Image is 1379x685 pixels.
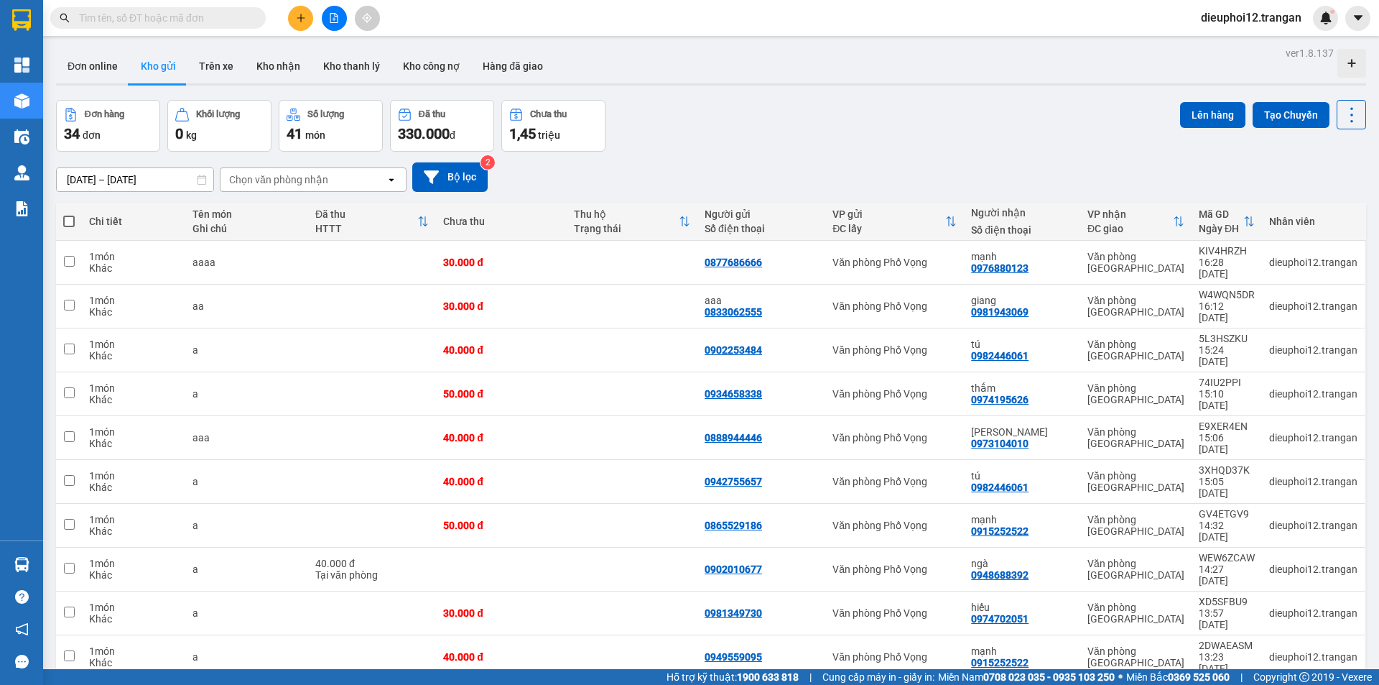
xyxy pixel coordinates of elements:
div: Khác [89,657,178,668]
div: Người gửi [705,208,818,220]
div: Văn phòng Phố Vọng [832,651,957,663]
div: Văn phòng Phố Vọng [832,607,957,619]
button: Đã thu330.000đ [390,100,494,152]
div: Nhân viên [1269,216,1357,227]
div: dieuphoi12.trangan [1269,476,1357,487]
span: ⚪️ [1118,674,1123,680]
div: GV4ETGV9 [1199,508,1255,520]
svg: open [386,174,397,185]
div: dieuphoi12.trangan [1269,564,1357,575]
div: Khác [89,438,178,449]
div: Đã thu [315,208,417,220]
div: XD5SFBU9 [1199,596,1255,607]
span: đ [450,129,455,141]
div: 0888944446 [705,432,762,443]
span: Miền Bắc [1126,669,1230,685]
span: question-circle [15,590,29,604]
img: warehouse-icon [14,129,29,144]
div: Văn phòng [GEOGRAPHIC_DATA] [1087,295,1184,318]
button: Khối lượng0kg [167,100,271,152]
div: 0934658338 [705,388,762,400]
span: search [60,13,70,23]
div: 0902010677 [705,564,762,575]
button: Chưa thu1,45 triệu [501,100,605,152]
div: Số điện thoại [705,223,818,234]
div: 1 món [89,602,178,613]
div: Văn phòng Phố Vọng [832,300,957,312]
div: 0976880123 [971,262,1029,274]
div: 40.000 đ [443,476,560,487]
div: 0948688392 [971,569,1029,581]
span: copyright [1299,672,1309,682]
div: dieuphoi12.trangan [1269,651,1357,663]
div: Văn phòng [GEOGRAPHIC_DATA] [1087,382,1184,405]
div: dieuphoi12.trangan [1269,300,1357,312]
span: 330.000 [398,125,450,142]
div: dieuphoi12.trangan [1269,257,1357,268]
th: Toggle SortBy [1080,203,1192,241]
div: aaaa [192,257,301,268]
div: 2DWAEASM [1199,640,1255,651]
button: Đơn hàng34đơn [56,100,160,152]
input: Tìm tên, số ĐT hoặc mã đơn [79,10,249,26]
div: 30.000 đ [443,300,560,312]
span: món [305,129,325,141]
div: Ghi chú [192,223,301,234]
div: Khác [89,350,178,362]
div: Tạo kho hàng mới [1337,49,1366,78]
div: ĐC giao [1087,223,1173,234]
span: Cung cấp máy in - giấy in: [822,669,934,685]
div: Văn phòng [GEOGRAPHIC_DATA] [1087,558,1184,581]
div: Mã GD [1199,208,1243,220]
div: 1 món [89,382,178,394]
div: Thu hộ [574,208,679,220]
div: Chưa thu [443,216,560,227]
div: 0942755657 [705,476,762,487]
div: a [192,651,301,663]
div: Văn phòng Phố Vọng [832,344,957,356]
div: 1 món [89,645,178,657]
span: 0 [175,125,183,142]
div: 0973104010 [971,438,1029,449]
div: Đơn hàng [85,109,124,119]
div: Trạng thái [574,223,679,234]
div: Số điện thoại [971,224,1073,236]
span: 1,45 [509,125,536,142]
div: Khác [89,262,178,274]
div: 0981943069 [971,306,1029,318]
div: 1 món [89,470,178,482]
div: 5L3HSZKU [1199,333,1255,344]
div: 13:57 [DATE] [1199,607,1255,630]
div: 0915252522 [971,525,1029,537]
div: ngà [971,558,1073,569]
div: Văn phòng Phố Vọng [832,432,957,443]
div: Khác [89,525,178,537]
div: 0877686666 [705,257,762,268]
div: Chọn văn phòng nhận [229,173,328,187]
span: aim [362,13,372,23]
span: | [809,669,812,685]
span: triệu [538,129,560,141]
div: 40.000 đ [443,344,560,356]
div: 40.000 đ [443,432,560,443]
span: 34 [64,125,80,142]
div: aa [192,300,301,312]
div: 0865529186 [705,520,762,531]
div: mạnh [971,514,1073,525]
button: Hàng đã giao [471,49,554,83]
div: E9XER4EN [1199,420,1255,432]
div: Văn phòng Phố Vọng [832,564,957,575]
div: Khác [89,394,178,405]
div: 74IU2PPI [1199,377,1255,388]
div: 30.000 đ [443,257,560,268]
div: dieuphoi12.trangan [1269,388,1357,400]
button: Lên hàng [1180,102,1245,128]
div: VP nhận [1087,208,1173,220]
button: file-add [322,6,347,31]
div: aaa [192,432,301,443]
button: Kho nhận [245,49,312,83]
div: aaa [705,295,818,306]
div: dieuphoi12.trangan [1269,344,1357,356]
div: 15:24 [DATE] [1199,344,1255,367]
div: 0902253484 [705,344,762,356]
